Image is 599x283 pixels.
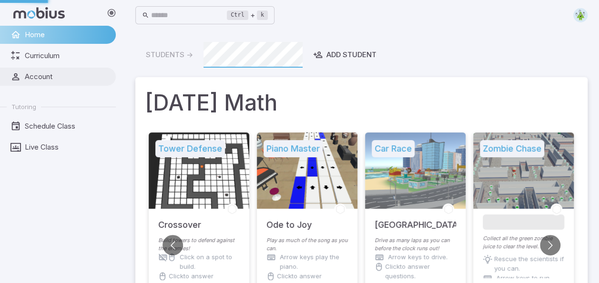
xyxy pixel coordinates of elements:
span: Home [25,30,109,40]
h5: Ode to Joy [266,209,312,232]
h5: Zombie Chase [480,140,544,157]
h5: Car Race [372,140,415,157]
span: Tutoring [11,102,36,111]
h5: [GEOGRAPHIC_DATA] [375,209,456,232]
h5: Piano Master [264,140,323,157]
img: triangle.svg [573,8,588,22]
div: + [227,10,268,21]
p: Arrow keys play the piano. [280,253,348,272]
p: Play as much of the song as you can. [266,236,348,253]
span: Schedule Class [25,121,109,131]
button: Go to next slide [540,235,560,255]
p: Arrow keys to run. [496,273,551,283]
h5: Crossover [158,209,201,232]
h5: Tower Defense [155,140,225,157]
p: Rescue the scientists if you can. [494,254,564,273]
span: Curriculum [25,51,109,61]
h1: [DATE] Math [145,87,578,119]
p: Collect all the green zombie juice to clear the level. [483,234,564,251]
p: Arrow keys to drive. [388,253,447,262]
p: Click on a spot to build. [180,253,240,272]
p: Build towers to defend against the enemies! [158,236,240,253]
button: Go to previous slide [162,235,183,255]
p: Drive as many laps as you can before the clock runs out! [375,236,456,253]
kbd: Ctrl [227,10,248,20]
p: Click to answer questions. [385,262,456,281]
span: Live Class [25,142,109,152]
div: Add Student [313,50,376,60]
kbd: k [257,10,268,20]
span: Account [25,71,109,82]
